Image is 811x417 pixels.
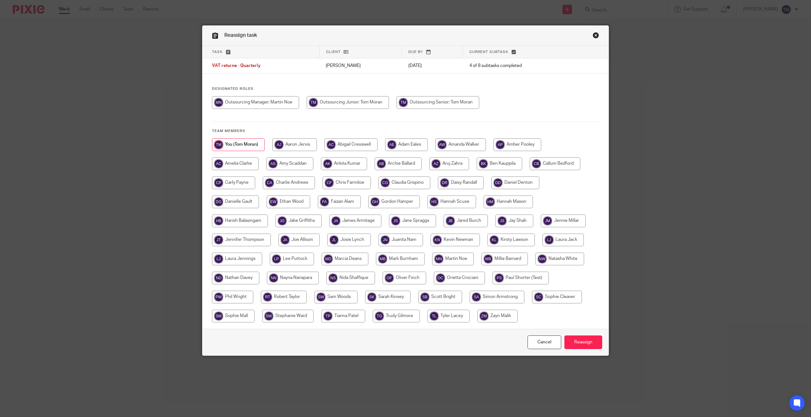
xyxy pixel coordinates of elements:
span: Client [326,50,341,54]
td: 4 of 8 subtasks completed [463,58,576,74]
input: Reassign [564,335,602,349]
span: Due by [408,50,423,54]
p: [DATE] [408,63,457,69]
a: Close this dialog window [528,335,561,349]
h4: Designated Roles [212,86,599,91]
span: Task [212,50,223,54]
span: VAT returns - Quarterly [212,64,261,68]
span: Reassign task [224,33,257,38]
p: [PERSON_NAME] [326,63,395,69]
h4: Team members [212,129,599,134]
span: Current subtask [469,50,508,54]
a: Close this dialog window [593,32,599,41]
